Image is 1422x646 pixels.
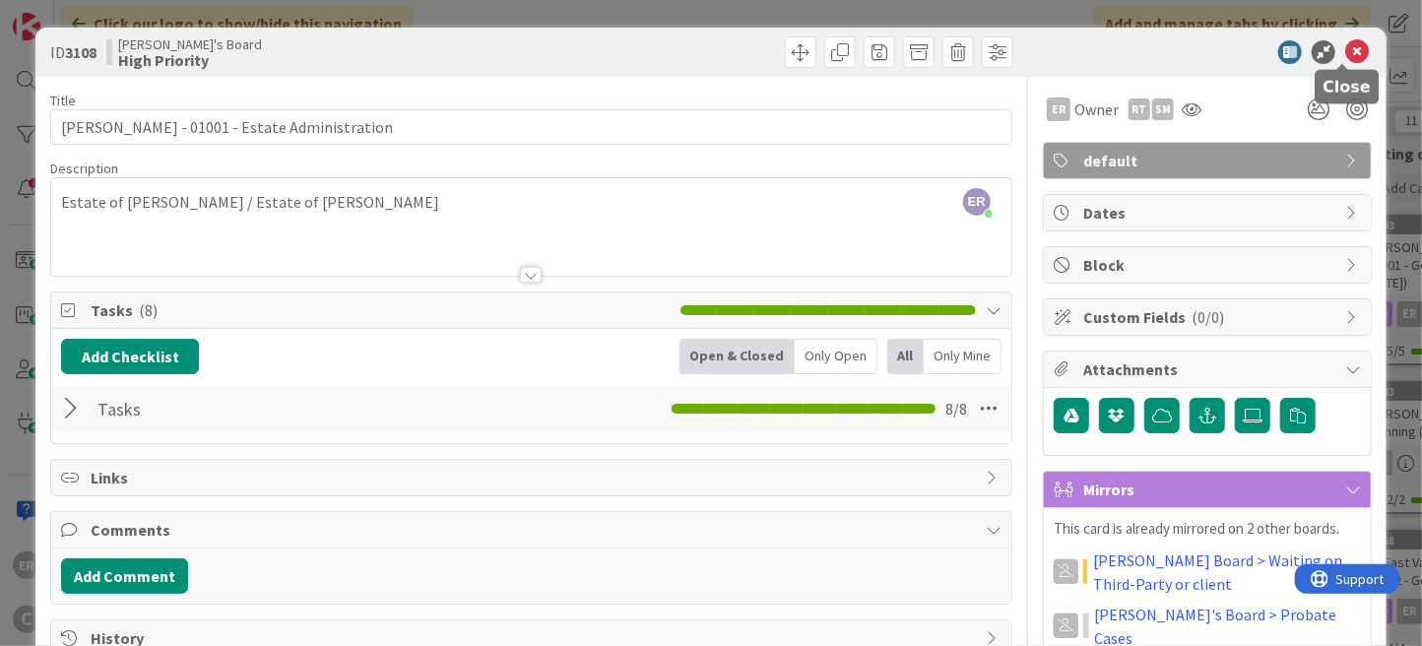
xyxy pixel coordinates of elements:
[1074,97,1119,121] span: Owner
[1083,357,1335,381] span: Attachments
[61,191,1002,214] p: Estate of [PERSON_NAME] / Estate of [PERSON_NAME]
[50,92,76,109] label: Title
[1083,305,1335,329] span: Custom Fields
[1083,201,1335,225] span: Dates
[924,339,1002,374] div: Only Mine
[1129,98,1150,120] div: RT
[1047,97,1070,121] div: ER
[61,558,188,594] button: Add Comment
[50,160,118,177] span: Description
[91,391,495,426] input: Add Checklist...
[118,36,262,52] span: [PERSON_NAME]'s Board
[1192,307,1224,327] span: ( 0/0 )
[65,42,97,62] b: 3108
[1152,98,1174,120] div: SM
[50,109,1012,145] input: type card name here...
[1054,518,1361,541] p: This card is already mirrored on 2 other boards.
[91,466,976,489] span: Links
[50,40,97,64] span: ID
[1083,149,1335,172] span: default
[91,298,671,322] span: Tasks
[91,518,976,542] span: Comments
[1083,478,1335,501] span: Mirrors
[139,300,158,320] span: ( 8 )
[1083,253,1335,277] span: Block
[118,52,262,68] b: High Priority
[1093,549,1361,596] a: [PERSON_NAME] Board > Waiting on Third-Party or client
[41,3,90,27] span: Support
[945,397,967,420] span: 8 / 8
[795,339,877,374] div: Only Open
[887,339,924,374] div: All
[1323,78,1371,97] h5: Close
[679,339,795,374] div: Open & Closed
[61,339,199,374] button: Add Checklist
[963,188,991,216] span: ER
